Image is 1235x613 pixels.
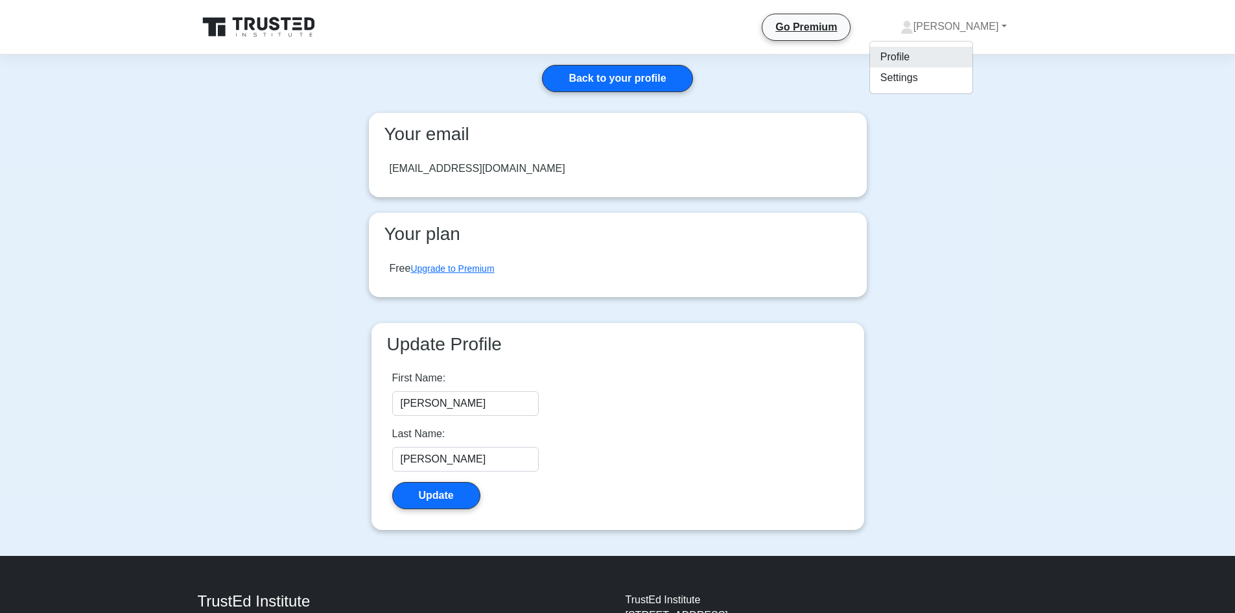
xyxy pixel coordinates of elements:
[410,263,494,274] a: Upgrade to Premium
[870,47,972,67] a: Profile
[198,592,610,611] h4: TrustEd Institute
[382,333,854,355] h3: Update Profile
[869,41,973,94] ul: [PERSON_NAME]
[392,482,480,509] button: Update
[392,370,446,386] label: First Name:
[390,261,495,276] div: Free
[379,123,856,145] h3: Your email
[390,161,565,176] div: [EMAIL_ADDRESS][DOMAIN_NAME]
[870,67,972,88] a: Settings
[869,14,1038,40] a: [PERSON_NAME]
[392,426,445,442] label: Last Name:
[768,19,845,35] a: Go Premium
[542,65,692,92] a: Back to your profile
[379,223,856,245] h3: Your plan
